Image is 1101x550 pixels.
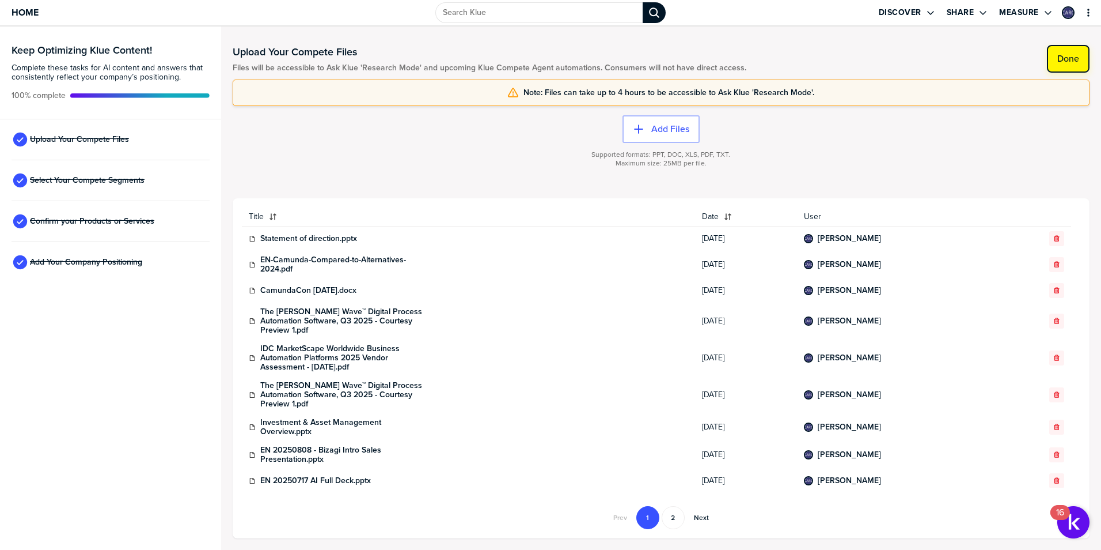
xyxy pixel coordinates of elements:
h3: Keep Optimizing Klue Content! [12,45,210,55]
span: Maximum size: 25MB per file. [616,159,707,168]
img: e7ada294ebefaa5c5230c13e7e537379-sml.png [1063,7,1073,18]
span: Date [702,212,719,221]
button: Date [695,208,796,226]
a: [PERSON_NAME] [818,234,881,243]
a: [PERSON_NAME] [818,317,881,326]
div: Camila Alejandra Rincon Carrillo [1062,6,1075,19]
span: Add Your Company Positioning [30,258,142,267]
a: [PERSON_NAME] [818,286,881,295]
img: e7ada294ebefaa5c5230c13e7e537379-sml.png [805,287,812,294]
div: 16 [1056,513,1064,528]
div: Camila Alejandra Rincon Carrillo [804,450,813,459]
a: CamundaCon [DATE].docx [260,286,356,295]
span: Title [249,212,264,221]
span: User [804,212,999,221]
span: Supported formats: PPT, DOC, XLS, PDF, TXT. [591,150,730,159]
a: [PERSON_NAME] [818,390,881,400]
div: Camila Alejandra Rincon Carrillo [804,423,813,432]
label: Measure [999,7,1039,18]
div: Camila Alejandra Rincon Carrillo [804,353,813,363]
span: [DATE] [702,286,789,295]
a: Edit Profile [1061,5,1076,20]
span: Files will be accessible to Ask Klue 'Research Mode' and upcoming Klue Compete Agent automations.... [233,63,746,73]
a: EN 20250808 - Bizagi Intro Sales Presentation.pptx [260,446,433,464]
img: e7ada294ebefaa5c5230c13e7e537379-sml.png [805,391,812,398]
span: Select Your Compete Segments [30,176,145,185]
img: e7ada294ebefaa5c5230c13e7e537379-sml.png [805,355,812,361]
a: The [PERSON_NAME] Wave™ Digital Process Automation Software, Q3 2025 - Courtesy Preview 1.pdf [260,307,433,335]
span: Confirm your Products or Services [30,217,154,226]
div: Camila Alejandra Rincon Carrillo [804,286,813,295]
span: Home [12,7,39,17]
button: Add Files [622,115,700,143]
span: [DATE] [702,450,789,459]
img: e7ada294ebefaa5c5230c13e7e537379-sml.png [805,424,812,431]
button: Go to previous page [606,506,634,529]
span: Active [12,91,66,100]
span: [DATE] [702,260,789,269]
a: EN-Camunda-Compared-to-Alternatives-2024.pdf [260,255,433,274]
img: e7ada294ebefaa5c5230c13e7e537379-sml.png [805,318,812,325]
a: [PERSON_NAME] [818,476,881,485]
a: The [PERSON_NAME] Wave™ Digital Process Automation Software, Q3 2025 - Courtesy Preview 1.pdf [260,381,433,409]
span: [DATE] [702,476,789,485]
div: Camila Alejandra Rincon Carrillo [804,260,813,269]
button: Title [242,208,696,226]
span: [DATE] [702,234,789,243]
div: Camila Alejandra Rincon Carrillo [804,317,813,326]
a: [PERSON_NAME] [818,353,881,363]
img: e7ada294ebefaa5c5230c13e7e537379-sml.png [805,477,812,484]
button: Go to next page [687,506,716,529]
a: EN 20250717 AI Full Deck.pptx [260,476,371,485]
div: Camila Alejandra Rincon Carrillo [804,476,813,485]
a: Statement of direction.pptx [260,234,357,243]
a: [PERSON_NAME] [818,423,881,432]
h1: Upload Your Compete Files [233,45,746,59]
span: Note: Files can take up to 4 hours to be accessible to Ask Klue 'Research Mode'. [523,88,814,97]
img: e7ada294ebefaa5c5230c13e7e537379-sml.png [805,235,812,242]
span: [DATE] [702,317,789,326]
input: Search Klue [435,2,643,23]
nav: Pagination Navigation [605,506,717,529]
a: IDC MarketScape Worldwide Business Automation Platforms 2025 Vendor Assessment - [DATE].pdf [260,344,433,372]
label: Share [947,7,974,18]
label: Add Files [651,123,689,135]
span: [DATE] [702,390,789,400]
a: [PERSON_NAME] [818,260,881,269]
div: Camila Alejandra Rincon Carrillo [804,234,813,243]
button: Done [1047,45,1089,73]
div: Camila Alejandra Rincon Carrillo [804,390,813,400]
label: Done [1057,53,1079,65]
img: e7ada294ebefaa5c5230c13e7e537379-sml.png [805,261,812,268]
button: Go to page 2 [662,506,685,529]
span: [DATE] [702,423,789,432]
button: Open Resource Center, 16 new notifications [1057,506,1089,538]
label: Discover [879,7,921,18]
span: [DATE] [702,353,789,363]
a: [PERSON_NAME] [818,450,881,459]
span: Complete these tasks for AI content and answers that consistently reflect your company’s position... [12,63,210,82]
div: Search Klue [643,2,666,23]
a: Investment & Asset Management Overview.pptx [260,418,433,436]
span: Upload Your Compete Files [30,135,129,144]
img: e7ada294ebefaa5c5230c13e7e537379-sml.png [805,451,812,458]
